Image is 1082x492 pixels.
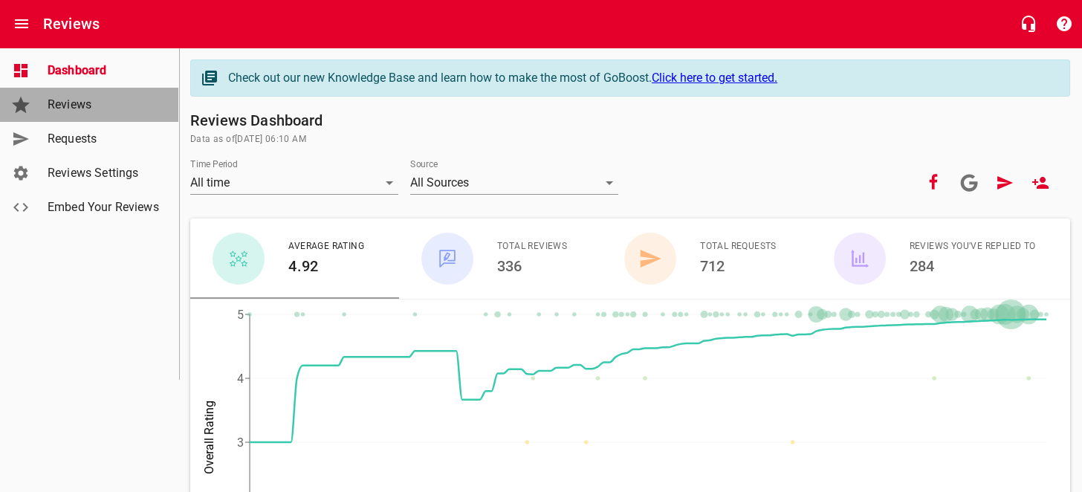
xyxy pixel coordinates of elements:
[288,239,364,254] span: Average Rating
[190,132,1070,147] span: Data as of [DATE] 06:10 AM
[228,69,1055,87] div: Check out our new Knowledge Base and learn how to make the most of GoBoost.
[700,254,777,278] h6: 712
[48,198,161,216] span: Embed Your Reviews
[4,6,39,42] button: Open drawer
[410,160,438,169] label: Source
[910,254,1036,278] h6: 284
[48,130,161,148] span: Requests
[237,308,244,322] tspan: 5
[652,71,777,85] a: Click here to get started.
[190,171,398,195] div: All time
[288,254,364,278] h6: 4.92
[190,160,238,169] label: Time Period
[497,239,567,254] span: Total Reviews
[700,239,777,254] span: Total Requests
[916,165,951,201] button: Your Facebook account is connected
[1023,165,1058,201] a: New User
[951,165,987,201] a: Connect your Google account
[48,62,161,80] span: Dashboard
[48,96,161,114] span: Reviews
[48,164,161,182] span: Reviews Settings
[237,436,244,450] tspan: 3
[410,171,618,195] div: All Sources
[1011,6,1046,42] button: Live Chat
[237,372,244,386] tspan: 4
[1046,6,1082,42] button: Support Portal
[910,239,1036,254] span: Reviews You've Replied To
[43,12,100,36] h6: Reviews
[497,254,567,278] h6: 336
[190,109,1070,132] h6: Reviews Dashboard
[987,165,1023,201] a: Request Review
[202,401,216,474] tspan: Overall Rating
